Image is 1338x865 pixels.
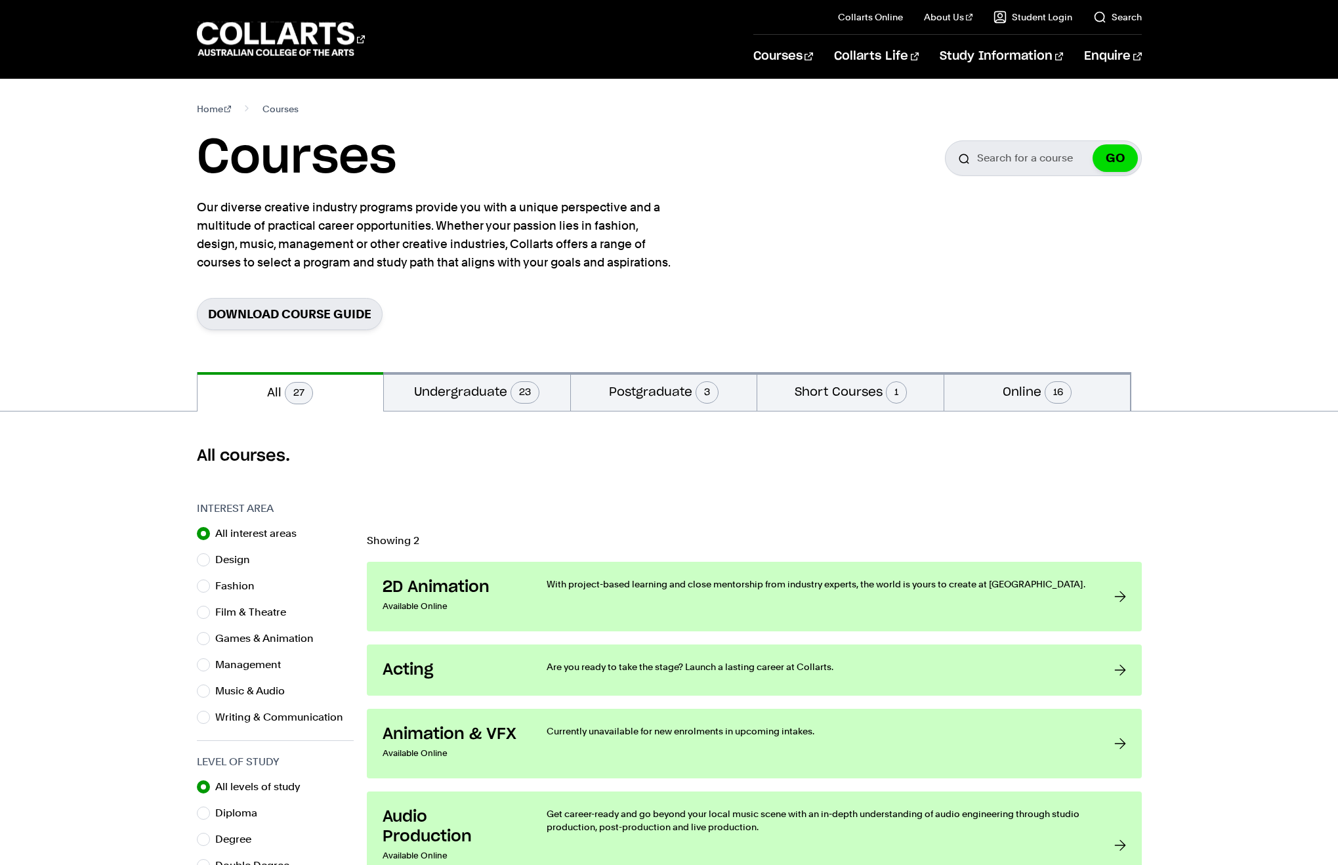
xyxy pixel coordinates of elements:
label: Design [215,551,261,569]
span: 3 [696,381,719,404]
p: Available Online [383,744,520,763]
span: 1 [886,381,907,404]
p: Currently unavailable for new enrolments in upcoming intakes. [547,725,1088,738]
span: 27 [285,382,313,404]
p: Showing 2 [367,536,1142,546]
p: Our diverse creative industry programs provide you with a unique perspective and a multitude of p... [197,198,676,272]
p: Are you ready to take the stage? Launch a lasting career at Collarts. [547,660,1088,673]
label: Games & Animation [215,629,324,648]
label: Management [215,656,291,674]
label: Diploma [215,804,268,822]
label: All levels of study [215,778,311,796]
button: GO [1093,144,1138,172]
a: Acting Are you ready to take the stage? Launch a lasting career at Collarts. [367,644,1142,696]
p: Available Online [383,597,520,616]
p: Available Online [383,847,520,865]
a: About Us [924,11,972,24]
h3: Animation & VFX [383,725,520,744]
button: Undergraduate23 [384,372,570,411]
input: Search for a course [945,140,1142,176]
p: With project-based learning and close mentorship from industry experts, the world is yours to cre... [547,578,1088,591]
h3: Audio Production [383,807,520,847]
button: All27 [198,372,384,411]
a: 2D Animation Available Online With project-based learning and close mentorship from industry expe... [367,562,1142,631]
h1: Courses [197,129,396,188]
p: Get career-ready and go beyond your local music scene with an in-depth understanding of audio eng... [547,807,1088,833]
span: 16 [1045,381,1072,404]
a: Home [197,100,232,118]
span: 23 [511,381,539,404]
h3: Interest Area [197,501,354,517]
a: Study Information [940,35,1063,78]
label: Music & Audio [215,682,295,700]
a: Collarts Online [838,11,903,24]
a: Enquire [1084,35,1141,78]
a: Search [1093,11,1142,24]
a: Courses [753,35,813,78]
a: Collarts Life [834,35,919,78]
h3: Acting [383,660,520,680]
label: All interest areas [215,524,307,543]
h2: All courses. [197,446,1142,467]
a: Animation & VFX Available Online Currently unavailable for new enrolments in upcoming intakes. [367,709,1142,778]
a: Download Course Guide [197,298,383,330]
button: Online16 [944,372,1131,411]
div: Go to homepage [197,20,365,58]
label: Degree [215,830,262,849]
label: Fashion [215,577,265,595]
button: Postgraduate3 [571,372,757,411]
button: Short Courses1 [757,372,944,411]
a: Student Login [993,11,1072,24]
span: Courses [262,100,299,118]
label: Writing & Communication [215,708,354,727]
label: Film & Theatre [215,603,297,622]
h3: Level of Study [197,754,354,770]
h3: 2D Animation [383,578,520,597]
